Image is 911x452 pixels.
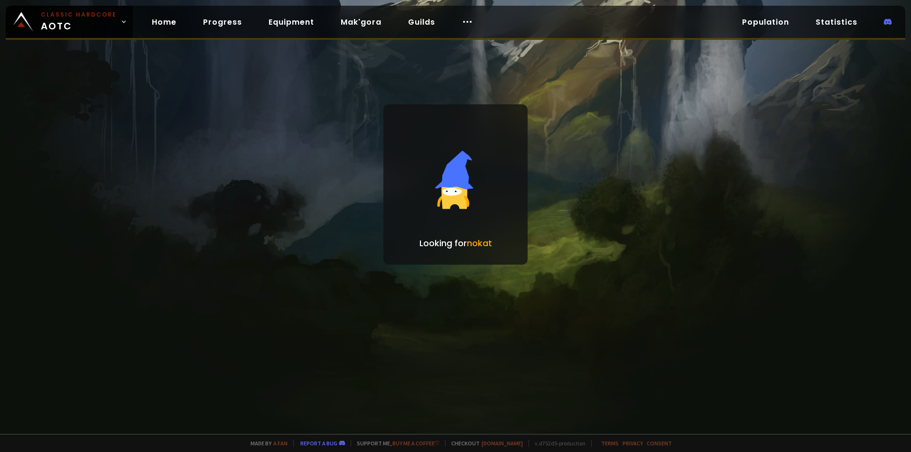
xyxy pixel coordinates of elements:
span: v. d752d5 - production [529,440,586,447]
a: Buy me a coffee [392,440,439,447]
a: Equipment [261,12,322,32]
a: Statistics [808,12,865,32]
span: Made by [245,440,288,447]
span: Support me, [351,440,439,447]
a: Terms [601,440,619,447]
span: AOTC [41,10,117,33]
small: Classic Hardcore [41,10,117,19]
a: Classic HardcoreAOTC [6,6,133,38]
span: Checkout [445,440,523,447]
a: Home [144,12,184,32]
p: Looking for [419,237,492,249]
span: nokat [467,237,492,249]
a: [DOMAIN_NAME] [482,440,523,447]
a: Mak'gora [333,12,389,32]
a: Population [734,12,797,32]
a: Consent [647,440,672,447]
a: Privacy [623,440,643,447]
a: Progress [195,12,250,32]
a: a fan [273,440,288,447]
a: Report a bug [300,440,337,447]
a: Guilds [400,12,443,32]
